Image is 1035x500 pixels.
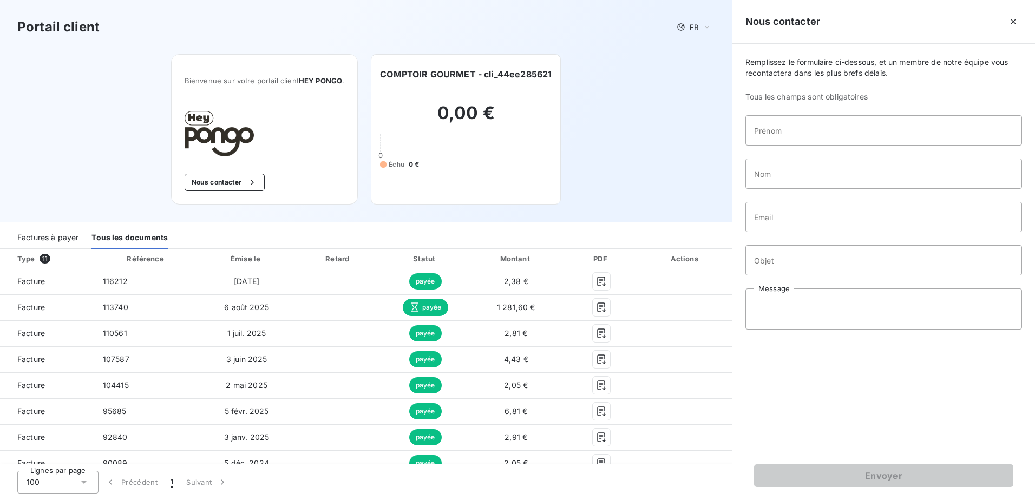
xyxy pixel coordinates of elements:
div: Montant [470,253,562,264]
div: Factures à payer [17,226,78,249]
span: 1 281,60 € [497,302,535,312]
input: placeholder [745,245,1022,275]
span: Facture [9,432,86,443]
span: 1 [171,477,173,488]
span: 110561 [103,328,127,338]
input: placeholder [745,115,1022,146]
span: payée [409,273,442,290]
div: Type [11,253,92,264]
span: Facture [9,380,86,391]
button: 1 [164,471,180,494]
span: FR [690,23,698,31]
span: 2 mai 2025 [226,380,267,390]
input: placeholder [745,159,1022,189]
span: Bienvenue sur votre portail client . [185,76,345,85]
span: Échu [389,160,404,169]
span: [DATE] [234,277,259,286]
button: Envoyer [754,464,1013,487]
button: Nous contacter [185,174,265,191]
div: Émise le [201,253,292,264]
span: Facture [9,354,86,365]
div: Statut [384,253,466,264]
span: 113740 [103,302,128,312]
h5: Nous contacter [745,14,820,29]
div: Actions [641,253,730,264]
span: payée [409,351,442,367]
span: Facture [9,406,86,417]
span: HEY PONGO [299,76,342,85]
span: payée [409,429,442,445]
span: Facture [9,276,86,287]
div: Référence [127,254,163,263]
div: PDF [566,253,637,264]
h6: COMPTOIR GOURMET - cli_44ee285621 [380,68,552,81]
h3: Portail client [17,17,100,37]
span: 3 janv. 2025 [224,432,270,442]
span: payée [409,403,442,419]
span: Facture [9,302,86,313]
span: 90089 [103,458,128,468]
span: Tous les champs sont obligatoires [745,91,1022,102]
h2: 0,00 € [380,102,552,135]
span: Remplissez le formulaire ci-dessous, et un membre de notre équipe vous recontactera dans les plus... [745,57,1022,78]
span: 1 juil. 2025 [227,328,266,338]
span: payée [403,299,448,316]
span: 0 [378,151,383,160]
span: 5 déc. 2024 [224,458,269,468]
span: 2,05 € [504,458,528,468]
span: 2,05 € [504,380,528,390]
span: 6,81 € [505,406,527,416]
span: 104415 [103,380,129,390]
span: 107587 [103,354,129,364]
button: Précédent [99,471,164,494]
span: 2,91 € [505,432,527,442]
span: payée [409,325,442,341]
span: payée [409,455,442,471]
img: Company logo [185,111,254,156]
span: Facture [9,328,86,339]
span: 6 août 2025 [224,302,269,312]
span: payée [409,377,442,393]
span: 2,81 € [505,328,527,338]
span: 116212 [103,277,128,286]
button: Suivant [180,471,234,494]
span: 2,38 € [504,277,528,286]
input: placeholder [745,202,1022,232]
div: Tous les documents [91,226,168,249]
span: Facture [9,458,86,469]
span: 11 [40,254,50,264]
span: 0 € [409,160,419,169]
span: 3 juin 2025 [226,354,267,364]
div: Retard [297,253,380,264]
span: 4,43 € [504,354,528,364]
span: 5 févr. 2025 [225,406,269,416]
span: 92840 [103,432,128,442]
span: 95685 [103,406,127,416]
span: 100 [27,477,40,488]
